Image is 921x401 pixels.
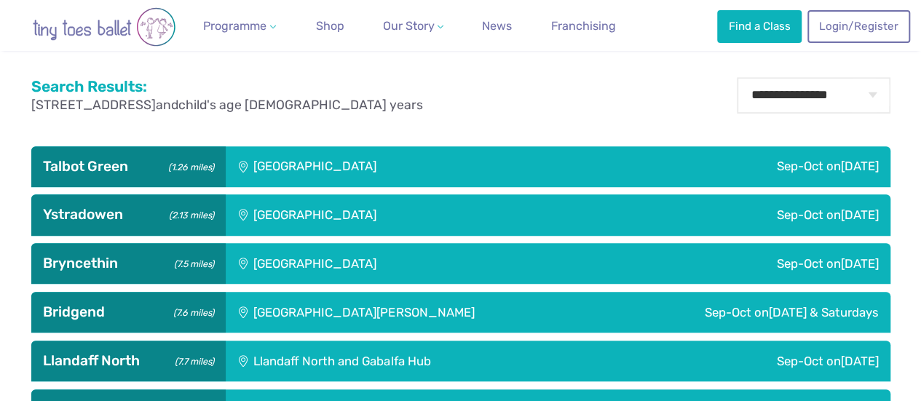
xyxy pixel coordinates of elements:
[43,206,214,223] h3: Ystradowen
[376,12,449,41] a: Our Story
[226,292,604,333] div: [GEOGRAPHIC_DATA][PERSON_NAME]
[551,19,616,33] span: Franchising
[545,12,622,41] a: Franchising
[482,19,512,33] span: News
[226,146,601,187] div: [GEOGRAPHIC_DATA]
[604,292,890,333] div: Sep-Oct on
[717,10,802,42] a: Find a Class
[43,303,214,321] h3: Bridgend
[203,19,266,33] span: Programme
[178,98,423,112] span: child's age [DEMOGRAPHIC_DATA] years
[601,194,890,235] div: Sep-Oct on
[163,158,213,173] small: (1.26 miles)
[197,12,282,41] a: Programme
[769,305,879,319] span: [DATE] & Saturdays
[807,10,909,42] a: Login/Register
[601,146,890,187] div: Sep-Oct on
[31,77,423,96] h2: Search Results:
[43,158,214,175] h3: Talbot Green
[226,341,647,381] div: Llandaff North and Gabalfa Hub
[841,207,879,222] span: [DATE]
[476,12,518,41] a: News
[601,243,890,284] div: Sep-Oct on
[164,206,213,221] small: (2.13 miles)
[316,19,344,33] span: Shop
[31,98,156,112] span: [STREET_ADDRESS]
[168,303,213,319] small: (7.6 miles)
[382,19,434,33] span: Our Story
[841,256,879,271] span: [DATE]
[647,341,890,381] div: Sep-Oct on
[43,255,214,272] h3: Bryncethin
[170,352,213,368] small: (7.7 miles)
[841,354,879,368] span: [DATE]
[226,194,601,235] div: [GEOGRAPHIC_DATA]
[226,243,601,284] div: [GEOGRAPHIC_DATA]
[841,159,879,173] span: [DATE]
[43,352,214,370] h3: Llandaff North
[31,96,423,114] p: and
[17,7,191,47] img: tiny toes ballet
[169,255,213,270] small: (7.5 miles)
[310,12,350,41] a: Shop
